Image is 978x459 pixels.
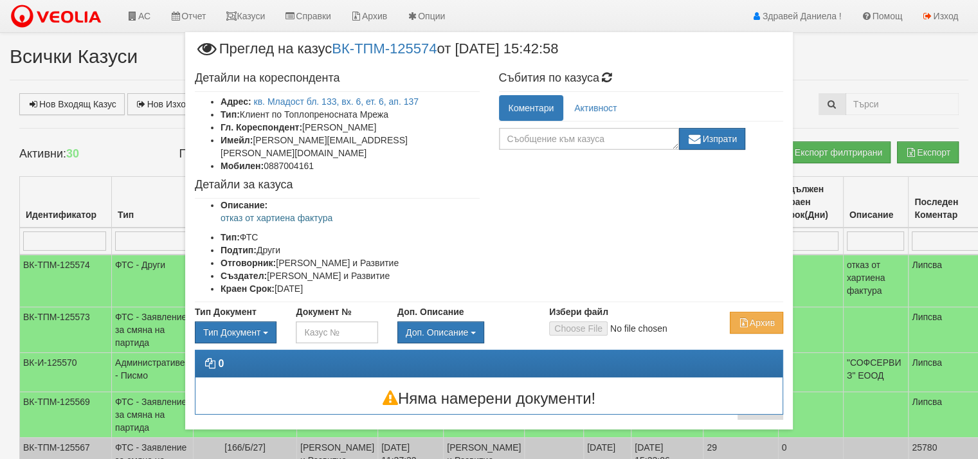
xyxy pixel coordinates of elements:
[221,122,302,132] b: Гл. Кореспондент:
[549,305,608,318] label: Избери файл
[406,327,468,337] span: Доп. Описание
[397,321,530,343] div: Двоен клик, за изчистване на избраната стойност.
[221,159,480,172] li: 0887004161
[221,256,480,269] li: [PERSON_NAME] и Развитие
[221,96,251,107] b: Адрес:
[195,305,257,318] label: Тип Документ
[221,135,253,145] b: Имейл:
[221,108,480,121] li: Клиент по Топлопреносната Мрежа
[397,305,464,318] label: Доп. Описание
[221,244,480,256] li: Други
[730,312,783,334] button: Архив
[221,121,480,134] li: [PERSON_NAME]
[195,72,480,85] h4: Детайли на кореспондента
[397,321,484,343] button: Доп. Описание
[221,271,267,281] b: Създател:
[195,42,558,66] span: Преглед на казус от [DATE] 15:42:58
[195,179,480,192] h4: Детайли за казуса
[499,95,564,121] a: Коментари
[296,321,377,343] input: Казус №
[195,390,783,407] h3: Няма намерени документи!
[332,40,437,57] a: ВК-ТПМ-125574
[203,327,260,337] span: Тип Документ
[221,245,257,255] b: Подтип:
[254,96,419,107] a: кв. Младост бл. 133, вх. 6, ет. 6, ап. 137
[221,232,240,242] b: Тип:
[499,72,784,85] h4: Събития по казуса
[221,161,264,171] b: Мобилен:
[679,128,746,150] button: Изпрати
[221,212,480,224] p: отказ от хартиена фактура
[221,283,275,294] b: Краен Срок:
[221,282,480,295] li: [DATE]
[221,200,267,210] b: Описание:
[195,321,276,343] div: Двоен клик, за изчистване на избраната стойност.
[221,258,276,268] b: Отговорник:
[195,321,276,343] button: Тип Документ
[221,109,240,120] b: Тип:
[221,134,480,159] li: [PERSON_NAME][EMAIL_ADDRESS][PERSON_NAME][DOMAIN_NAME]
[221,231,480,244] li: ФТС
[565,95,626,121] a: Активност
[296,305,351,318] label: Документ №
[221,269,480,282] li: [PERSON_NAME] и Развитие
[218,358,224,369] strong: 0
